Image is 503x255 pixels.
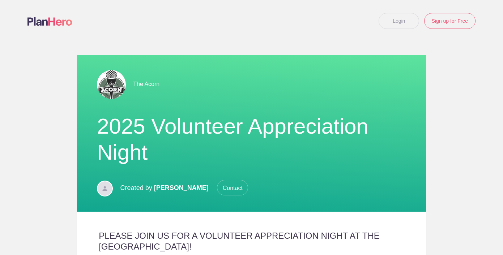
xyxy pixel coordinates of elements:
[154,184,209,191] span: [PERSON_NAME]
[120,180,248,196] p: Created by
[424,13,476,29] a: Sign up for Free
[217,180,248,195] span: Contact
[97,181,113,196] img: Davatar
[379,13,419,29] a: Login
[97,70,126,99] img: Acorn logo small
[97,113,406,165] h1: 2025 Volunteer Appreciation Night
[97,70,406,99] div: The Acorn
[99,230,404,252] h2: PLEASE JOIN US FOR A VOLUNTEER APPRECIATION NIGHT AT THE [GEOGRAPHIC_DATA]!
[27,17,72,26] img: Logo main planhero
